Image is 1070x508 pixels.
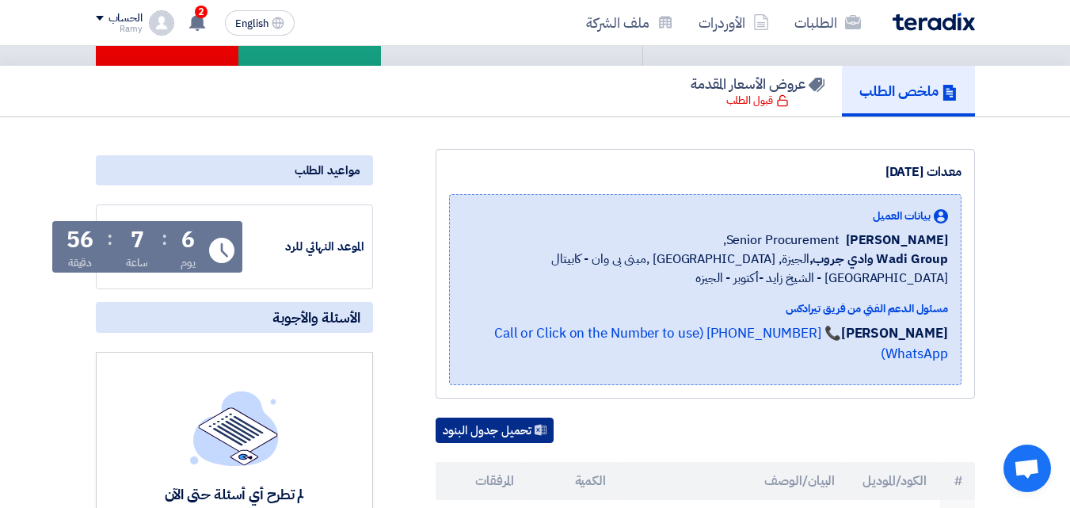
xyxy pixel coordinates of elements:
[494,323,948,364] a: 📞 [PHONE_NUMBER] (Call or Click on the Number to use WhatsApp)
[436,462,527,500] th: المرفقات
[119,485,350,503] div: لم تطرح أي أسئلة حتى الآن
[782,4,874,41] a: الطلبات
[131,229,144,251] div: 7
[96,155,373,185] div: مواعيد الطلب
[1003,445,1051,492] div: Open chat
[809,250,948,269] b: Wadi Group وادي جروب,
[109,12,143,25] div: الحساب
[842,66,975,116] a: ملخص الطلب
[436,418,554,443] button: تحميل جدول البنود
[873,208,931,224] span: بيانات العميل
[686,4,782,41] a: الأوردرات
[691,74,824,93] h5: عروض الأسعار المقدمة
[195,6,208,18] span: 2
[181,229,195,251] div: 6
[673,66,842,116] a: عروض الأسعار المقدمة قبول الطلب
[67,229,93,251] div: 56
[272,308,360,327] span: الأسئلة والأجوبة
[726,93,789,109] div: قبول الطلب
[846,231,948,250] span: [PERSON_NAME]
[463,300,948,317] div: مسئول الدعم الفني من فريق تيرادكس
[619,462,847,500] th: البيان/الوصف
[246,238,364,256] div: الموعد النهائي للرد
[235,18,268,29] span: English
[96,25,143,33] div: Ramy
[449,162,961,181] div: معدات [DATE]
[126,254,149,271] div: ساعة
[841,323,948,343] strong: [PERSON_NAME]
[181,254,196,271] div: يوم
[68,254,93,271] div: دقيقة
[162,224,167,253] div: :
[939,462,975,500] th: #
[190,391,279,465] img: empty_state_list.svg
[893,13,975,31] img: Teradix logo
[573,4,686,41] a: ملف الشركة
[463,250,948,288] span: الجيزة, [GEOGRAPHIC_DATA] ,مبنى بى وان - كابيتال [GEOGRAPHIC_DATA] - الشيخ زايد -أكتوبر - الجيزه
[723,231,840,250] span: Senior Procurement,
[225,10,295,36] button: English
[149,10,174,36] img: profile_test.png
[527,462,619,500] th: الكمية
[107,224,112,253] div: :
[859,82,958,100] h5: ملخص الطلب
[847,462,939,500] th: الكود/الموديل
